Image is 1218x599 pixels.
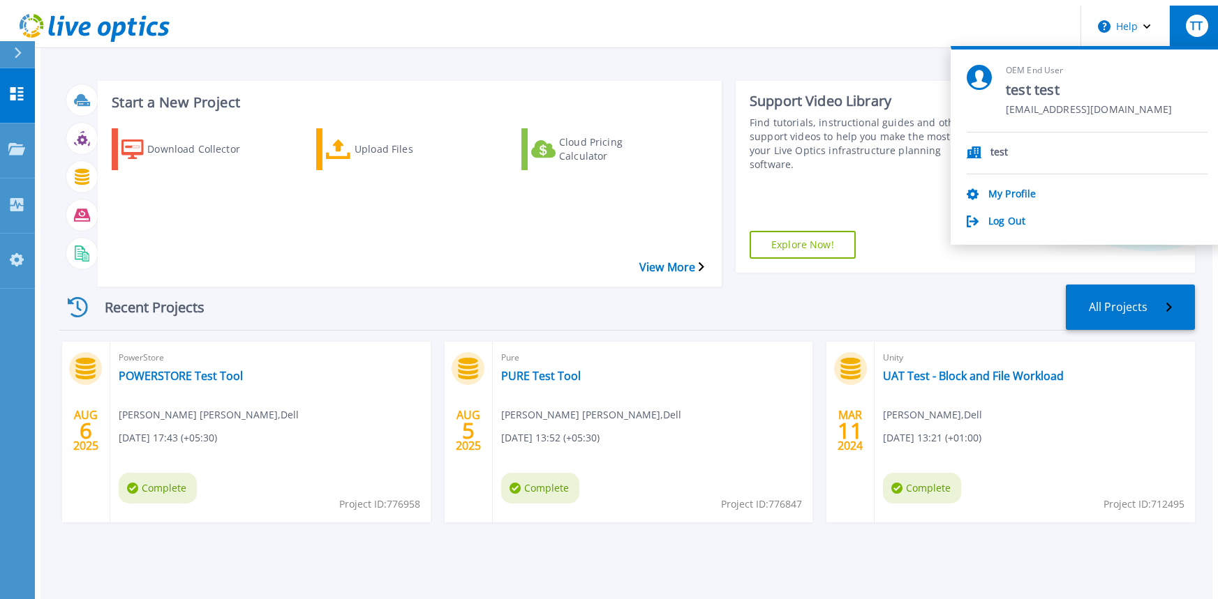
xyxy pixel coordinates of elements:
a: PURE Test Tool [501,369,581,383]
div: Support Video Library [750,92,982,110]
span: Complete [119,473,197,503]
div: Find tutorials, instructional guides and other support videos to help you make the most of your L... [750,116,982,172]
a: Upload Files [316,128,485,170]
a: Cloud Pricing Calculator [521,128,690,170]
span: [EMAIL_ADDRESS][DOMAIN_NAME] [1006,104,1172,117]
span: TT [1190,20,1203,31]
a: Log Out [988,215,1025,229]
a: Download Collector [112,128,281,170]
span: [PERSON_NAME] [PERSON_NAME] , Dell [119,407,299,423]
h3: Start a New Project [112,95,704,110]
span: Project ID: 712495 [1104,496,1184,512]
p: test [990,146,1009,160]
span: PowerStore [119,350,422,365]
a: UAT Test - Block and File Workload [883,369,1064,383]
div: Recent Projects [59,290,227,324]
span: [DATE] 13:52 (+05:30) [501,430,600,446]
span: 5 [462,425,475,437]
span: [PERSON_NAME] [PERSON_NAME] , Dell [501,407,681,423]
div: Upload Files [355,132,466,167]
span: 6 [80,425,92,437]
a: Explore Now! [750,231,856,259]
span: 11 [838,425,863,437]
a: POWERSTORE Test Tool [119,369,243,383]
span: [DATE] 17:43 (+05:30) [119,430,217,446]
span: Complete [883,473,961,503]
div: Download Collector [147,132,259,167]
span: [PERSON_NAME] , Dell [883,407,982,423]
a: View More [639,261,704,274]
span: OEM End User [1006,65,1172,77]
span: Project ID: 776847 [721,496,802,512]
div: Cloud Pricing Calculator [559,132,671,167]
div: AUG 2025 [73,405,99,456]
div: AUG 2025 [455,405,482,456]
span: Project ID: 776958 [339,496,420,512]
span: Unity [883,350,1187,365]
span: Complete [501,473,579,503]
div: MAR 2024 [837,405,863,456]
span: Pure [501,350,805,365]
a: My Profile [988,188,1036,202]
button: Help [1081,6,1168,47]
span: [DATE] 13:21 (+01:00) [883,430,981,446]
a: All Projects [1066,285,1195,330]
span: test test [1006,81,1172,100]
